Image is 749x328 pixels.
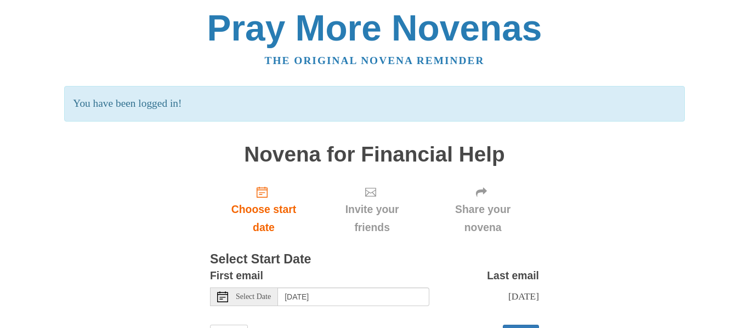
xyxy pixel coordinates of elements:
[64,86,684,122] p: You have been logged in!
[328,200,416,237] span: Invite your friends
[210,252,539,267] h3: Select Start Date
[438,200,528,237] span: Share your novena
[508,291,539,302] span: [DATE]
[207,8,542,48] a: Pray More Novenas
[487,267,539,285] label: Last email
[317,177,427,242] div: Click "Next" to confirm your start date first.
[236,293,271,301] span: Select Date
[210,267,263,285] label: First email
[210,177,317,242] a: Choose start date
[265,55,485,66] a: The original novena reminder
[210,143,539,166] h1: Novena for Financial Help
[427,177,539,242] div: Click "Next" to confirm your start date first.
[221,200,307,237] span: Choose start date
